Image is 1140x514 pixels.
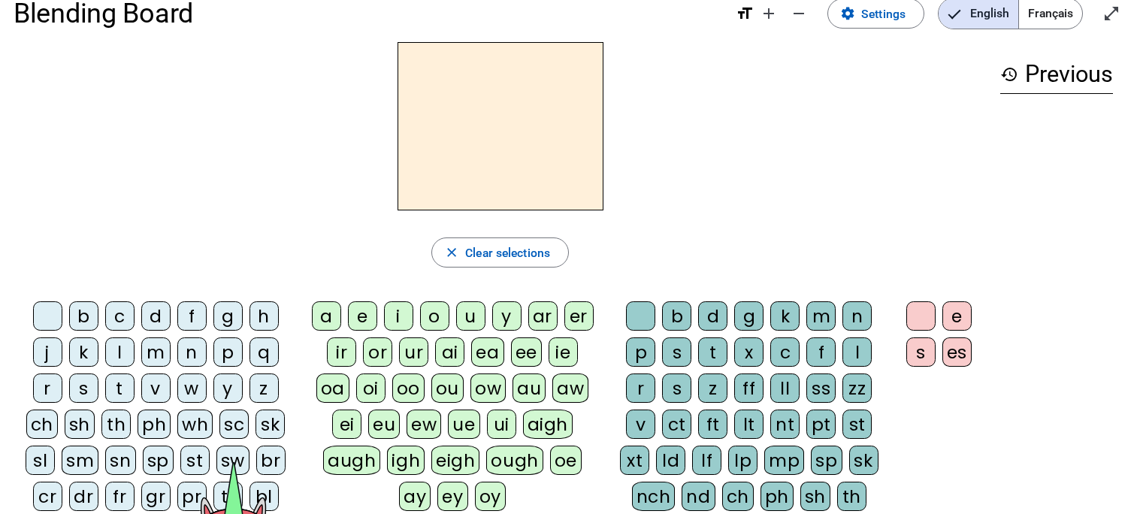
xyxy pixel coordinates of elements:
div: oa [316,373,349,403]
div: mp [764,446,804,475]
div: a [312,301,341,331]
div: ow [470,373,506,403]
div: st [180,446,210,475]
div: sm [62,446,98,475]
div: l [105,337,135,367]
div: k [770,301,800,331]
div: s [662,337,691,367]
div: l [842,337,872,367]
div: cr [33,482,62,511]
div: zz [842,373,872,403]
div: sc [219,410,249,439]
div: r [33,373,62,403]
div: th [101,410,131,439]
div: f [177,301,207,331]
div: ew [407,410,441,439]
div: ie [549,337,578,367]
div: o [420,301,449,331]
div: xt [620,446,649,475]
mat-icon: settings [840,6,855,21]
div: d [698,301,727,331]
div: ai [435,337,464,367]
div: h [249,301,279,331]
div: wh [177,410,213,439]
div: ur [399,337,428,367]
div: y [213,373,243,403]
div: g [734,301,764,331]
div: th [837,482,866,511]
div: v [626,410,655,439]
div: m [141,337,171,367]
span: Clear selections [465,243,550,263]
div: er [564,301,594,331]
div: ct [662,410,691,439]
div: augh [323,446,380,475]
div: eu [368,410,400,439]
div: or [363,337,392,367]
div: igh [387,446,425,475]
div: m [806,301,836,331]
div: sn [105,446,135,475]
div: lt [734,410,764,439]
div: sk [256,410,285,439]
div: j [33,337,62,367]
div: e [942,301,972,331]
div: ay [399,482,431,511]
div: ir [327,337,356,367]
div: y [492,301,522,331]
div: ph [761,482,794,511]
div: oe [550,446,582,475]
div: f [806,337,836,367]
div: lp [728,446,757,475]
div: ea [471,337,503,367]
div: oo [392,373,425,403]
div: ll [770,373,800,403]
div: k [69,337,98,367]
div: nt [770,410,800,439]
div: ph [138,410,171,439]
div: pr [177,482,207,511]
div: ss [806,373,836,403]
div: sp [811,446,842,475]
mat-icon: close [444,245,459,260]
div: ui [487,410,516,439]
div: lf [692,446,721,475]
div: nch [632,482,676,511]
div: d [141,301,171,331]
div: au [513,373,546,403]
div: t [105,373,135,403]
div: ue [448,410,479,439]
div: aw [552,373,588,403]
div: e [348,301,377,331]
div: oy [475,482,506,511]
div: oi [356,373,386,403]
div: i [384,301,413,331]
div: b [69,301,98,331]
div: sp [143,446,174,475]
div: n [177,337,207,367]
div: sh [65,410,95,439]
div: n [842,301,872,331]
div: v [141,373,171,403]
div: x [734,337,764,367]
div: sk [849,446,878,475]
mat-icon: open_in_full [1102,5,1120,23]
div: gr [141,482,171,511]
div: es [942,337,972,367]
div: bl [249,482,279,511]
span: Settings [861,4,906,24]
div: z [698,373,727,403]
div: q [249,337,279,367]
div: ch [26,410,58,439]
div: ar [528,301,558,331]
mat-icon: add [760,5,778,23]
mat-icon: format_size [736,5,754,23]
div: p [626,337,655,367]
div: p [213,337,243,367]
div: c [105,301,135,331]
div: r [626,373,655,403]
div: st [842,410,872,439]
div: ld [656,446,685,475]
div: sw [216,446,249,475]
div: eigh [431,446,479,475]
